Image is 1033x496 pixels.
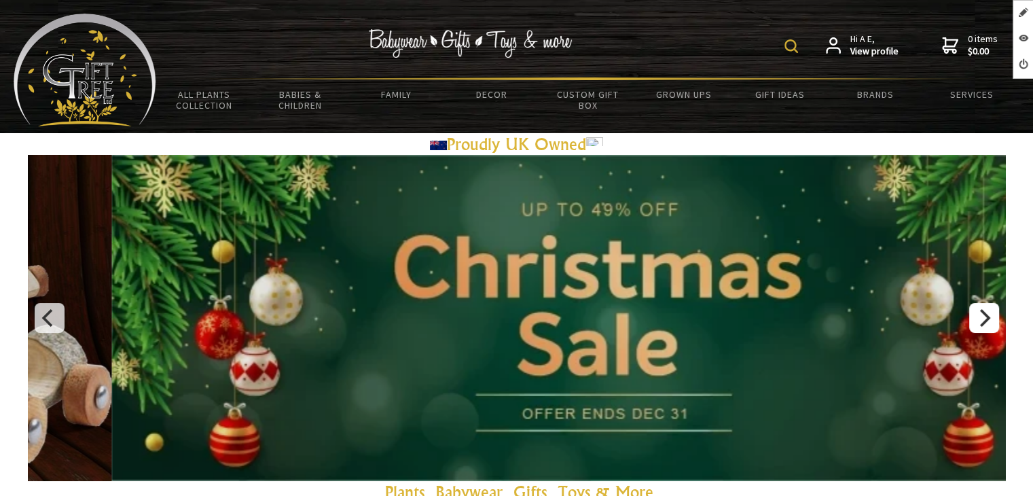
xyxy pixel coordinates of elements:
a: Decor [444,80,540,109]
strong: $0.00 [968,46,998,58]
img: Babyware - Gifts - Toys and more... [14,14,156,126]
strong: View profile [850,46,899,58]
span: 0 items [968,33,998,57]
a: Services [924,80,1019,109]
a: Babies & Children [252,80,348,120]
img: Babywear - Gifts - Toys & more [369,29,573,58]
a: Custom Gift Box [540,80,636,120]
a: 0 items$0.00 [942,33,998,57]
a: All Plants Collection [156,80,252,120]
img: product search [784,39,798,53]
a: Family [348,80,443,109]
a: Brands [828,80,924,109]
button: Previous [35,303,65,333]
a: Proudly UK Owned [430,134,603,154]
a: Gift Ideas [731,80,827,109]
a: Hi A E,View profile [826,33,899,57]
a: Grown Ups [636,80,731,109]
button: Next [969,303,999,333]
span: Hi A E, [850,33,899,57]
